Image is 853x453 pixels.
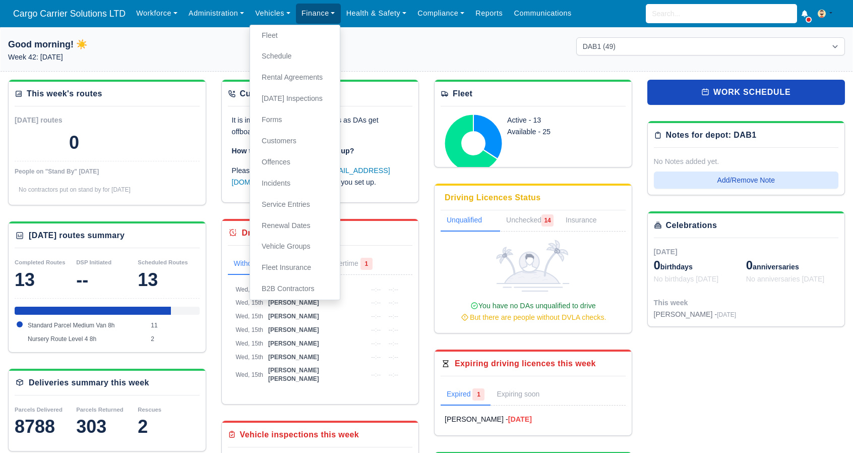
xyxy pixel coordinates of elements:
[254,46,336,67] a: Schedule
[371,326,381,333] span: --:--
[15,259,66,265] small: Completed Routes
[15,407,63,413] small: Parcels Delivered
[76,270,138,290] div: --
[254,67,336,88] a: Rental Agreements
[254,278,336,300] a: B2B Contractors
[508,4,577,23] a: Communications
[254,173,336,194] a: Incidents
[268,340,319,347] span: [PERSON_NAME]
[148,332,199,346] td: 2
[254,109,336,131] a: Forms
[389,286,398,293] span: --:--
[236,371,263,378] span: Wed, 15th
[453,88,472,100] div: Fleet
[8,37,277,51] h1: Good morning! ☀️
[508,415,532,423] strong: [DATE]
[242,227,331,239] div: Drivers on-road hours
[254,194,336,215] a: Service Entries
[254,215,336,237] a: Renewal Dates
[654,299,688,307] span: This week
[8,4,131,24] a: Cargo Carrier Solutions LTD
[389,340,398,347] span: --:--
[138,407,161,413] small: Rescues
[541,214,554,227] span: 14
[371,286,381,293] span: --:--
[507,126,599,138] div: Available - 25
[183,4,250,23] a: Administration
[15,115,107,126] div: [DATE] routes
[76,407,124,413] small: Parcels Returned
[445,414,622,425] a: [PERSON_NAME] -[DATE]
[445,312,622,323] div: But there are people without DVLA checks.
[131,4,183,23] a: Workforce
[371,354,381,361] span: --:--
[171,307,199,315] div: Nursery Route Level 4 8h
[672,336,853,453] div: Chat Widget
[371,371,381,378] span: --:--
[254,152,336,173] a: Offences
[746,257,838,273] div: anniversaries
[228,254,324,275] a: Without on-road hours
[232,165,409,188] p: Please send us a message to so we can have you set up.
[717,311,736,318] span: [DATE]
[236,354,263,361] span: Wed, 15th
[666,129,757,141] div: Notes for depot: DAB1
[654,257,746,273] div: birthdays
[455,358,596,370] div: Expiring driving licences this week
[254,236,336,257] a: Vehicle Groups
[654,258,660,272] span: 0
[236,340,263,347] span: Wed, 15th
[28,322,115,329] span: Standard Parcel Medium Van 8h
[268,326,319,333] span: [PERSON_NAME]
[666,219,717,232] div: Celebrations
[236,286,263,293] span: Wed, 15th
[296,4,341,23] a: Finance
[254,257,336,278] a: Fleet Insurance
[746,275,825,283] span: No anniversaries [DATE]
[445,192,541,204] div: Driving Licences Status
[232,145,409,157] p: How to set escalations tracking up?
[236,299,263,306] span: Wed, 15th
[250,4,296,23] a: Vehicles
[441,210,500,232] a: Unqualified
[148,319,199,332] td: 11
[8,51,277,63] p: Week 42: [DATE]
[500,210,560,232] a: Unchecked
[268,367,319,382] span: [PERSON_NAME] [PERSON_NAME]
[240,429,359,441] div: Vehicle inspections this week
[389,371,398,378] span: --:--
[236,326,263,333] span: Wed, 15th
[654,309,737,320] div: [PERSON_NAME] -
[232,115,409,138] p: It is imperative to track escalations as DAs get offboarded with
[138,417,199,437] div: 2
[647,80,845,105] a: work schedule
[491,384,560,406] a: Expiring soon
[389,299,398,306] span: --:--
[28,335,96,343] span: Nursery Route Level 4 8h
[254,131,336,152] a: Customers
[138,270,199,290] div: 13
[232,166,390,186] a: [EMAIL_ADDRESS][DOMAIN_NAME]
[360,258,373,270] span: 1
[76,417,138,437] div: 303
[341,4,412,23] a: Health & Safety
[507,115,599,126] div: Active - 13
[441,384,491,406] a: Expired
[268,299,319,306] span: [PERSON_NAME]
[76,259,111,265] small: DSP Initiated
[240,88,329,100] div: Customer Escalations
[15,307,171,315] div: Standard Parcel Medium Van 8h
[560,210,615,232] a: Insurance
[15,167,200,176] div: People on "Stand By" [DATE]
[254,88,336,109] a: [DATE] Inspections
[15,270,76,290] div: 13
[138,259,188,265] small: Scheduled Routes
[470,4,508,23] a: Reports
[389,354,398,361] span: --:--
[472,388,484,401] span: 1
[646,4,797,23] input: Search...
[19,186,131,193] span: No contractors put on stand by for [DATE]
[371,340,381,347] span: --:--
[236,313,263,320] span: Wed, 15th
[654,248,678,256] span: [DATE]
